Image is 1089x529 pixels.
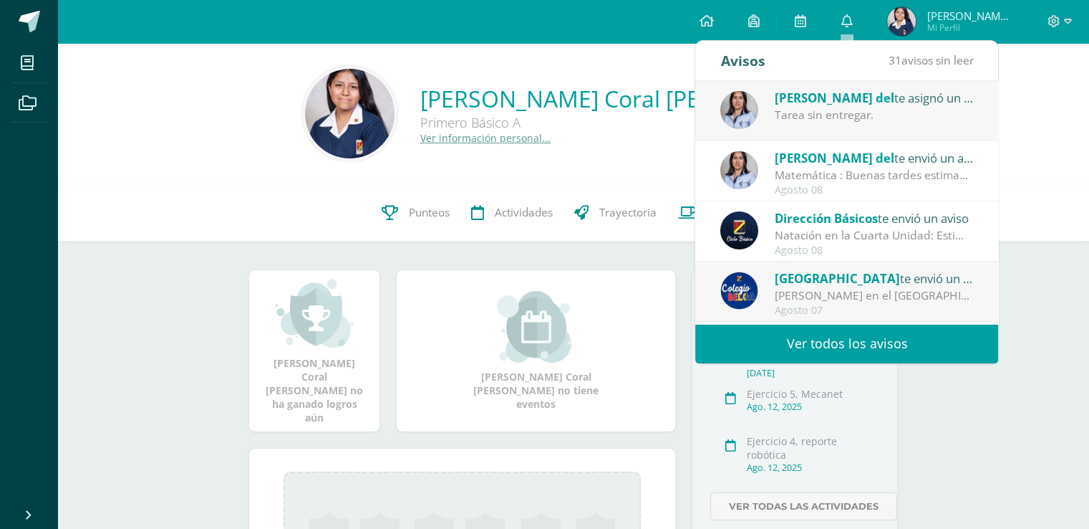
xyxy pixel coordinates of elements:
[747,387,875,401] div: Ejercicio 5, Mecanet
[775,269,974,287] div: te envió un aviso
[775,167,974,184] div: Matemática : Buenas tardes estimados Padres de familia, espero que estén muy bien. Les quiero ped...
[747,434,875,462] div: Ejercicio 4, reporte robótica
[497,291,575,363] img: event_small.png
[775,148,974,167] div: te envió un aviso
[720,41,765,80] div: Avisos
[720,91,758,129] img: 8adba496f07abd465d606718f465fded.png
[420,114,844,131] div: Primero Básico A
[371,184,460,242] a: Punteos
[775,107,974,123] div: Tarea sin entregar.
[720,151,758,189] img: 8adba496f07abd465d606718f465fded.png
[599,205,657,220] span: Trayectoria
[747,462,875,474] div: Ago. 12, 2025
[305,69,395,158] img: 41af104a495e6970e2262c2880229659.png
[775,184,974,196] div: Agosto 08
[888,52,901,68] span: 31
[747,367,875,379] div: [DATE]
[563,184,667,242] a: Trayectoria
[667,184,768,242] a: Contactos
[495,205,553,220] span: Actividades
[460,184,563,242] a: Actividades
[720,272,758,310] img: 919ad801bb7643f6f997765cf4083301.png
[775,287,974,304] div: Abuelitos Heladeros en el Colegio Belga.: Estimados padres y madres de familia: Les saludamos cor...
[720,211,758,249] img: 0125c0eac4c50c44750533c4a7747585.png
[775,209,974,227] div: te envió un aviso
[775,227,974,244] div: Natación en la Cuarta Unidad: Estimados padres y madres de familia: Reciban un cordial saludo des...
[420,131,551,145] a: Ver información personal...
[747,401,875,413] div: Ago. 12, 2025
[775,305,974,317] div: Agosto 07
[710,492,897,520] a: Ver todas las actividades
[926,9,1012,23] span: [PERSON_NAME] Coral [PERSON_NAME]
[926,22,1012,34] span: Mi Perfil
[276,277,354,349] img: achievement_small.png
[775,90,894,106] span: [PERSON_NAME] del
[888,52,973,68] span: avisos sin leer
[695,324,998,363] a: Ver todos los avisos
[775,88,974,107] div: te asignó un comentario en 'Porcentaje' para 'Matemáticas'
[887,7,916,36] img: 33878c9d433bb94df0f2e2e69d1264c8.png
[775,150,894,166] span: [PERSON_NAME] del
[263,277,365,424] div: [PERSON_NAME] Coral [PERSON_NAME] no ha ganado logros aún
[775,270,900,287] span: [GEOGRAPHIC_DATA]
[775,244,974,257] div: Agosto 08
[409,205,450,220] span: Punteos
[465,291,608,411] div: [PERSON_NAME] Coral [PERSON_NAME] no tiene eventos
[775,210,878,227] span: Dirección Básicos
[420,83,844,114] a: [PERSON_NAME] Coral [PERSON_NAME]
